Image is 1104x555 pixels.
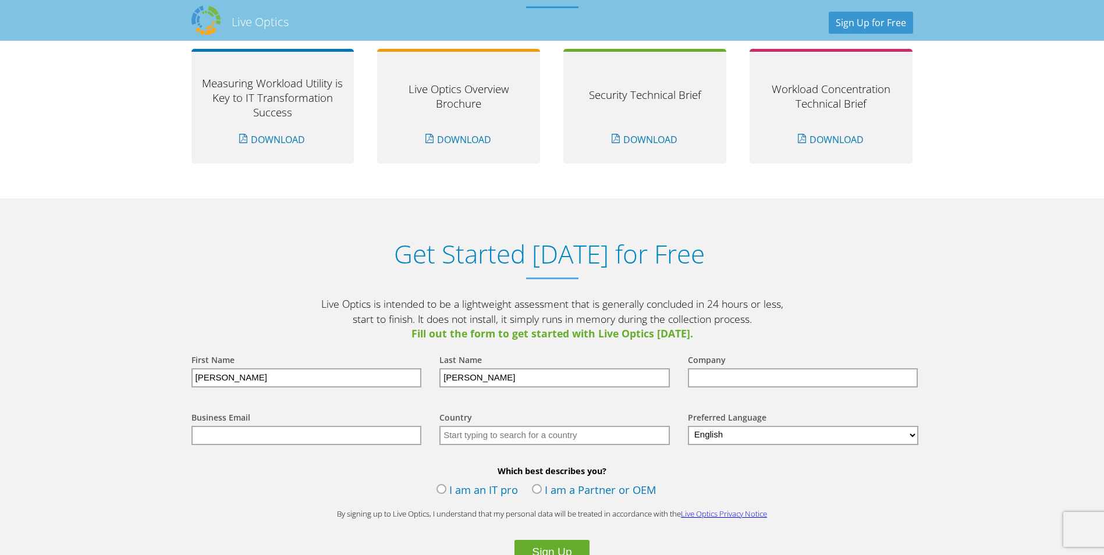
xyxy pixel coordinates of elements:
[191,412,250,426] label: Business Email
[439,412,472,426] label: Country
[199,76,346,119] h3: Measuring Workload Utility is Key to IT Transformation Success
[320,508,785,520] p: By signing up to Live Optics, I understand that my personal data will be treated in accordance wi...
[232,14,289,30] h2: Live Optics
[191,354,235,368] label: First Name
[320,297,785,341] p: Live Optics is intended to be a lightweight assessment that is generally concluded in 24 hours or...
[792,129,871,151] a: Download
[681,508,767,519] a: Live Optics Privacy Notice
[233,129,312,151] a: Download
[829,12,913,34] a: Sign Up for Free
[532,482,656,500] label: I am a Partner or OEM
[191,6,221,35] img: Dell Dpack
[320,326,785,341] span: Fill out the form to get started with Live Optics [DATE].
[436,482,518,500] label: I am an IT pro
[606,129,684,151] a: Download
[571,87,718,102] h3: Security Technical Brief
[385,81,532,111] h3: Live Optics Overview Brochure
[758,81,904,111] h3: Workload Concentration Technical Brief
[420,129,498,151] a: Download
[439,354,482,368] label: Last Name
[180,465,925,476] b: Which best describes you?
[180,239,919,269] h1: Get Started [DATE] for Free
[439,426,670,445] input: Start typing to search for a country
[688,412,766,426] label: Preferred Language
[688,354,726,368] label: Company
